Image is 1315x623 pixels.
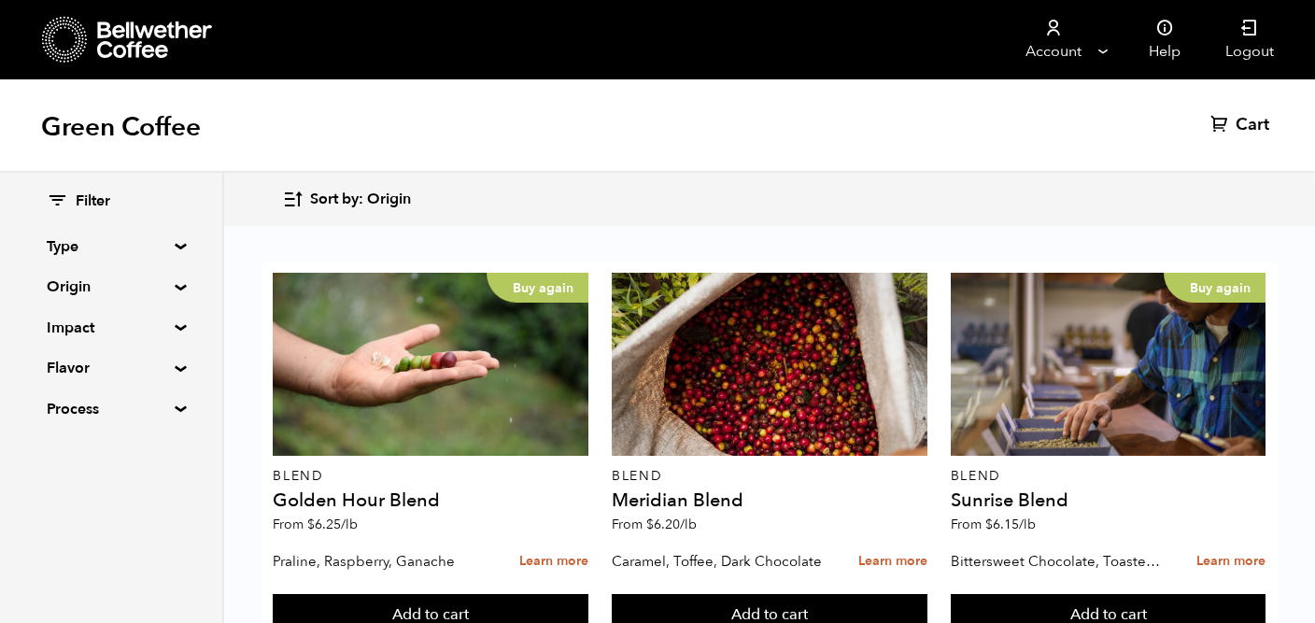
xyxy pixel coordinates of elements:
[1210,114,1274,136] a: Cart
[282,177,411,221] button: Sort by: Origin
[985,516,993,533] span: $
[76,191,110,212] span: Filter
[47,317,176,339] summary: Impact
[985,516,1036,533] bdi: 6.15
[646,516,697,533] bdi: 6.20
[273,547,488,575] p: Praline, Raspberry, Ganache
[47,357,176,379] summary: Flavor
[273,470,588,483] p: Blend
[951,491,1266,510] h4: Sunrise Blend
[951,273,1266,456] a: Buy again
[41,110,201,144] h1: Green Coffee
[646,516,654,533] span: $
[307,516,358,533] bdi: 6.25
[1196,542,1266,582] a: Learn more
[341,516,358,533] span: /lb
[307,516,315,533] span: $
[1164,273,1266,303] p: Buy again
[612,516,697,533] span: From
[273,273,588,456] a: Buy again
[487,273,588,303] p: Buy again
[951,547,1166,575] p: Bittersweet Chocolate, Toasted Marshmallow, Candied Orange, Praline
[310,190,411,210] span: Sort by: Origin
[951,516,1036,533] span: From
[1236,114,1269,136] span: Cart
[1019,516,1036,533] span: /lb
[519,542,588,582] a: Learn more
[273,491,588,510] h4: Golden Hour Blend
[680,516,697,533] span: /lb
[612,491,927,510] h4: Meridian Blend
[47,276,176,298] summary: Origin
[951,470,1266,483] p: Blend
[47,235,176,258] summary: Type
[612,470,927,483] p: Blend
[858,542,927,582] a: Learn more
[612,547,827,575] p: Caramel, Toffee, Dark Chocolate
[47,398,176,420] summary: Process
[273,516,358,533] span: From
